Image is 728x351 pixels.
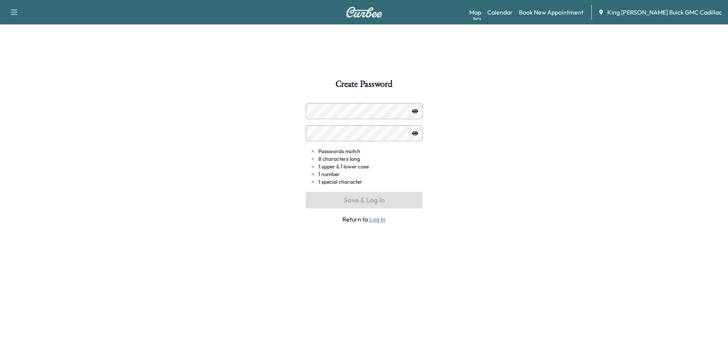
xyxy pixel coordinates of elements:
h1: Create Password [336,79,392,92]
span: Return to [306,215,423,224]
span: 1 number [318,170,340,178]
span: 1 special character [318,178,362,186]
a: Calendar [487,8,513,17]
div: Beta [473,16,481,21]
span: Passwords match [318,147,360,155]
a: Log In [369,215,386,223]
span: King [PERSON_NAME] Buick GMC Cadillac [607,8,722,17]
a: MapBeta [469,8,481,17]
a: Book New Appointment [519,8,584,17]
span: 8 characters long [318,155,360,163]
img: Curbee Logo [346,7,383,18]
span: 1 upper & 1 lower case [318,163,369,170]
